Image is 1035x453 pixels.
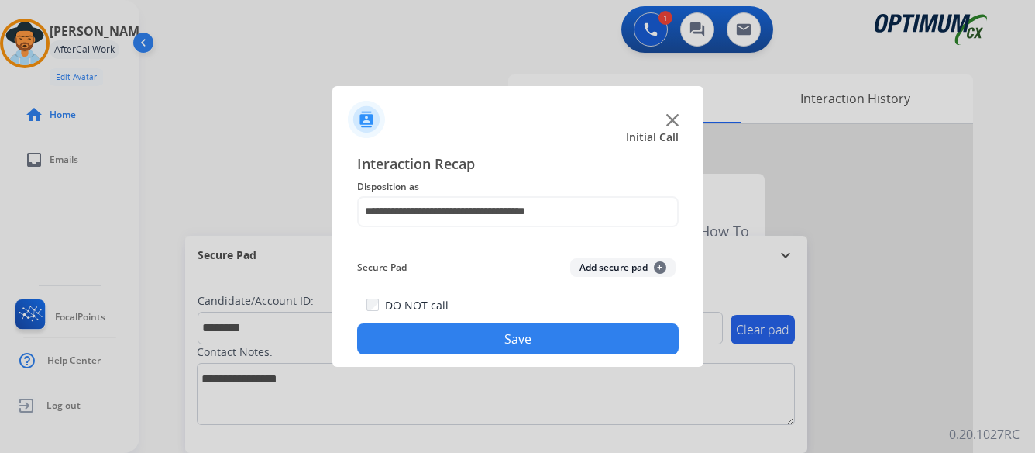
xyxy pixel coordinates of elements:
span: Initial Call [626,130,679,145]
label: DO NOT call [385,298,449,313]
span: Interaction Recap [357,153,679,178]
button: Save [357,323,679,354]
span: Secure Pad [357,258,407,277]
button: Add secure pad+ [570,258,676,277]
span: + [654,261,666,274]
p: 0.20.1027RC [949,425,1020,444]
img: contactIcon [348,101,385,138]
img: contact-recap-line.svg [357,240,679,240]
span: Disposition as [357,178,679,196]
